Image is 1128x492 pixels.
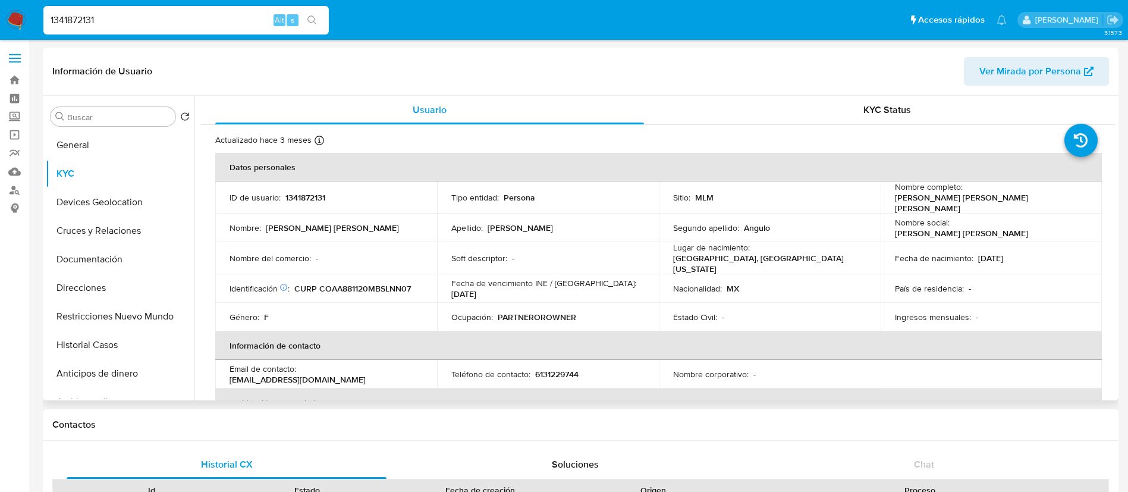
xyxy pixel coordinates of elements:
p: Nombre social : [895,217,950,228]
p: - [722,312,724,322]
span: Historial CX [201,457,253,471]
p: - [512,253,514,264]
p: [PERSON_NAME] [PERSON_NAME] [895,228,1028,239]
button: KYC [46,159,194,188]
p: Tipo entidad : [451,192,499,203]
p: - [976,312,978,322]
p: Identificación : [230,283,290,294]
p: [PERSON_NAME] [PERSON_NAME] [266,223,399,233]
button: Cruces y Relaciones [46,217,194,245]
button: search-icon [300,12,324,29]
p: Teléfono de contacto : [451,369,530,380]
p: [DATE] [451,289,476,299]
p: - [316,253,318,264]
span: s [291,14,294,26]
p: Nombre del comercio : [230,253,311,264]
th: Verificación y cumplimiento [215,388,1102,417]
p: Género : [230,312,259,322]
p: [PERSON_NAME] [488,223,553,233]
p: Segundo apellido : [673,223,739,233]
p: MX [727,283,739,294]
span: Accesos rápidos [918,14,985,26]
p: CURP COAA881120MBSLNN07 [294,283,411,294]
span: Usuario [413,103,447,117]
p: [PERSON_NAME] [PERSON_NAME] [PERSON_NAME] [895,192,1083,214]
p: PARTNEROROWNER [498,312,576,322]
p: [EMAIL_ADDRESS][DOMAIN_NAME] [230,374,366,385]
input: Buscar usuario o caso... [43,12,329,28]
p: - [969,283,971,294]
h1: Información de Usuario [52,65,152,77]
p: [DATE] [978,253,1003,264]
p: 1341872131 [285,192,325,203]
p: Nombre corporativo : [673,369,749,380]
p: Nacionalidad : [673,283,722,294]
p: ID de usuario : [230,192,281,203]
p: Nombre : [230,223,261,233]
p: F [264,312,269,322]
button: General [46,131,194,159]
p: Apellido : [451,223,483,233]
a: Salir [1107,14,1119,26]
p: Fecha de vencimiento INE / [GEOGRAPHIC_DATA] : [451,278,636,289]
span: Alt [275,14,284,26]
p: Email de contacto : [230,363,296,374]
button: Archivos adjuntos [46,388,194,416]
button: Historial Casos [46,331,194,359]
p: 6131229744 [535,369,579,380]
p: - [753,369,756,380]
button: Anticipos de dinero [46,359,194,388]
span: Soluciones [552,457,599,471]
button: Volver al orden por defecto [180,112,190,125]
button: Restricciones Nuevo Mundo [46,302,194,331]
span: Chat [914,457,934,471]
input: Buscar [67,112,171,123]
a: Notificaciones [997,15,1007,25]
p: [GEOGRAPHIC_DATA], [GEOGRAPHIC_DATA][US_STATE] [673,253,862,274]
th: Información de contacto [215,331,1102,360]
p: País de residencia : [895,283,964,294]
h1: Contactos [52,419,1109,431]
p: Fecha de nacimiento : [895,253,973,264]
th: Datos personales [215,153,1102,181]
p: Actualizado hace 3 meses [215,134,312,146]
p: Estado Civil : [673,312,717,322]
span: KYC Status [863,103,911,117]
p: Ingresos mensuales : [895,312,971,322]
p: Angulo [744,223,770,233]
p: Nombre completo : [895,181,963,192]
p: Lugar de nacimiento : [673,242,750,253]
p: Persona [504,192,535,203]
span: Ver Mirada por Persona [979,57,1081,86]
p: MLM [695,192,714,203]
button: Direcciones [46,274,194,302]
p: Sitio : [673,192,690,203]
button: Devices Geolocation [46,188,194,217]
p: Soft descriptor : [451,253,507,264]
button: Buscar [55,112,65,121]
p: alicia.aldreteperez@mercadolibre.com.mx [1035,14,1102,26]
button: Ver Mirada por Persona [964,57,1109,86]
p: Ocupación : [451,312,493,322]
button: Documentación [46,245,194,274]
